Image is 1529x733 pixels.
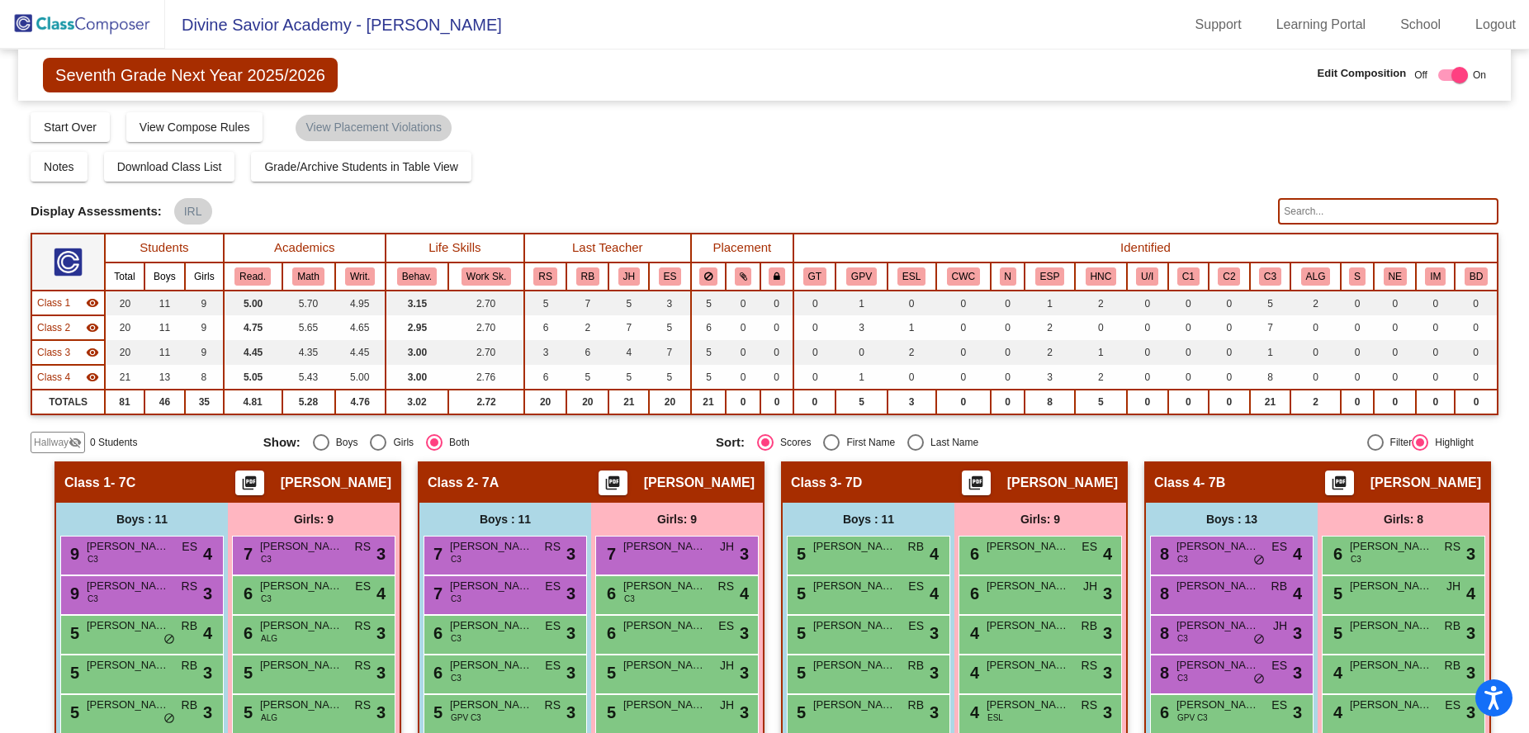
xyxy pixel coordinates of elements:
[726,365,760,390] td: 0
[836,262,887,291] th: Good Parent Volunteer
[691,390,727,414] td: 21
[1325,471,1354,495] button: Print Students Details
[524,291,566,315] td: 5
[386,435,414,450] div: Girls
[386,234,524,262] th: Life Skills
[44,121,97,134] span: Start Over
[1416,262,1455,291] th: Intensive Math
[1250,365,1291,390] td: 8
[37,345,70,360] span: Class 3
[618,267,640,286] button: JH
[524,234,691,262] th: Last Teacher
[1301,267,1331,286] button: ALG
[64,475,111,491] span: Class 1
[566,315,608,340] td: 2
[86,371,99,384] mat-icon: visibility
[608,315,649,340] td: 7
[234,267,271,286] button: Read.
[1384,435,1413,450] div: Filter
[448,291,524,315] td: 2.70
[793,262,836,291] th: Gifted and Talented
[144,315,185,340] td: 11
[1168,291,1209,315] td: 0
[335,365,386,390] td: 5.00
[608,262,649,291] th: Joseph Hering
[576,267,599,286] button: RB
[224,291,282,315] td: 5.00
[448,315,524,340] td: 2.70
[443,435,470,450] div: Both
[474,475,499,491] span: - 7A
[419,503,591,536] div: Boys : 11
[793,291,836,315] td: 0
[1462,12,1529,38] a: Logout
[386,315,448,340] td: 2.95
[224,315,282,340] td: 4.75
[224,340,282,365] td: 4.45
[1290,365,1341,390] td: 0
[1168,262,1209,291] th: Course 1
[1209,315,1250,340] td: 0
[1136,267,1158,286] button: U/I
[1250,340,1291,365] td: 1
[991,390,1025,414] td: 0
[386,390,448,414] td: 3.02
[774,435,811,450] div: Scores
[936,340,992,365] td: 0
[1025,315,1075,340] td: 2
[837,475,862,491] span: - 7D
[174,198,212,225] mat-chip: IRL
[760,365,793,390] td: 0
[991,262,1025,291] th: New Student
[691,234,793,262] th: Placement
[1290,315,1341,340] td: 0
[239,475,259,498] mat-icon: picture_as_pdf
[897,267,925,286] button: ESL
[251,152,471,182] button: Grade/Archive Students in Table View
[1341,365,1374,390] td: 0
[335,315,386,340] td: 4.65
[282,315,335,340] td: 5.65
[1416,365,1455,390] td: 0
[793,315,836,340] td: 0
[105,291,144,315] td: 20
[888,365,936,390] td: 0
[1318,503,1489,536] div: Girls: 8
[292,267,324,286] button: Math
[566,340,608,365] td: 6
[263,435,301,450] span: Show:
[760,315,793,340] td: 0
[524,390,566,414] td: 20
[1374,340,1416,365] td: 0
[86,346,99,359] mat-icon: visibility
[1455,262,1498,291] th: Birth Date
[235,471,264,495] button: Print Students Details
[836,390,887,414] td: 5
[726,340,760,365] td: 0
[1259,267,1281,286] button: C3
[1349,267,1366,286] button: S
[282,340,335,365] td: 4.35
[1414,68,1427,83] span: Off
[991,340,1025,365] td: 0
[524,365,566,390] td: 6
[296,115,451,141] mat-chip: View Placement Violations
[888,390,936,414] td: 3
[126,112,263,142] button: View Compose Rules
[846,267,877,286] button: GPV
[335,291,386,315] td: 4.95
[603,475,622,498] mat-icon: picture_as_pdf
[1290,291,1341,315] td: 2
[691,340,727,365] td: 5
[1250,390,1291,414] td: 21
[533,267,556,286] button: RS
[1341,390,1374,414] td: 0
[760,390,793,414] td: 0
[936,365,992,390] td: 0
[608,340,649,365] td: 4
[991,315,1025,340] td: 0
[836,291,887,315] td: 1
[691,262,727,291] th: Keep away students
[649,340,690,365] td: 7
[345,267,375,286] button: Writ.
